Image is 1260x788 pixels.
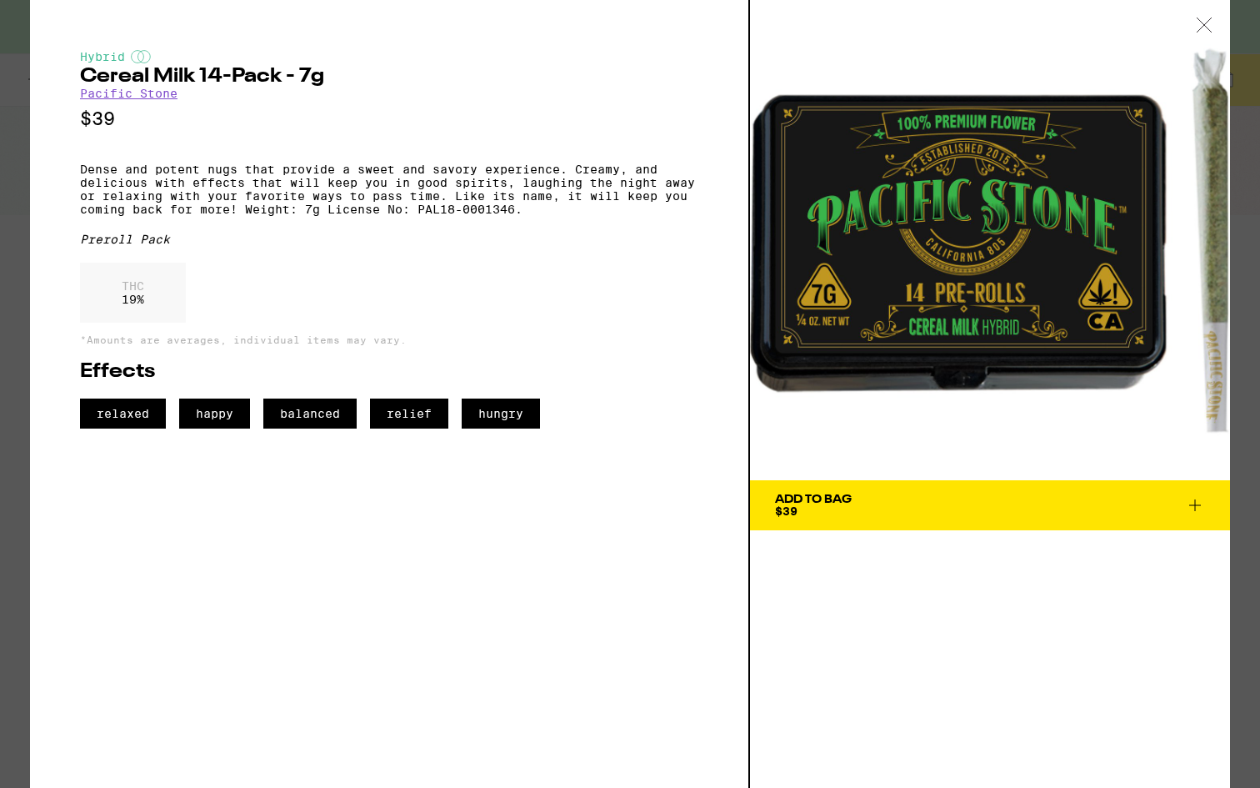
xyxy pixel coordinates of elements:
div: Preroll Pack [80,233,698,246]
iframe: Opens a widget where you can find more information [1152,738,1243,780]
h2: Cereal Milk 14-Pack - 7g [80,67,698,87]
p: Dense and potent nugs that provide a sweet and savory experience. Creamy, and delicious with effe... [80,163,698,216]
p: $39 [80,108,698,129]
span: happy [179,399,250,429]
div: Add To Bag [775,494,852,505]
p: THC [122,279,144,293]
span: $39 [775,504,797,518]
span: hungry [462,399,540,429]
img: hybridColor.svg [131,50,151,63]
span: relaxed [80,399,166,429]
button: Add To Bag$39 [750,480,1230,530]
h2: Effects [80,362,698,382]
div: 19 % [80,263,186,323]
p: *Amounts are averages, individual items may vary. [80,334,698,345]
a: Pacific Stone [80,87,177,100]
div: Hybrid [80,50,698,63]
span: balanced [263,399,357,429]
span: relief [370,399,448,429]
